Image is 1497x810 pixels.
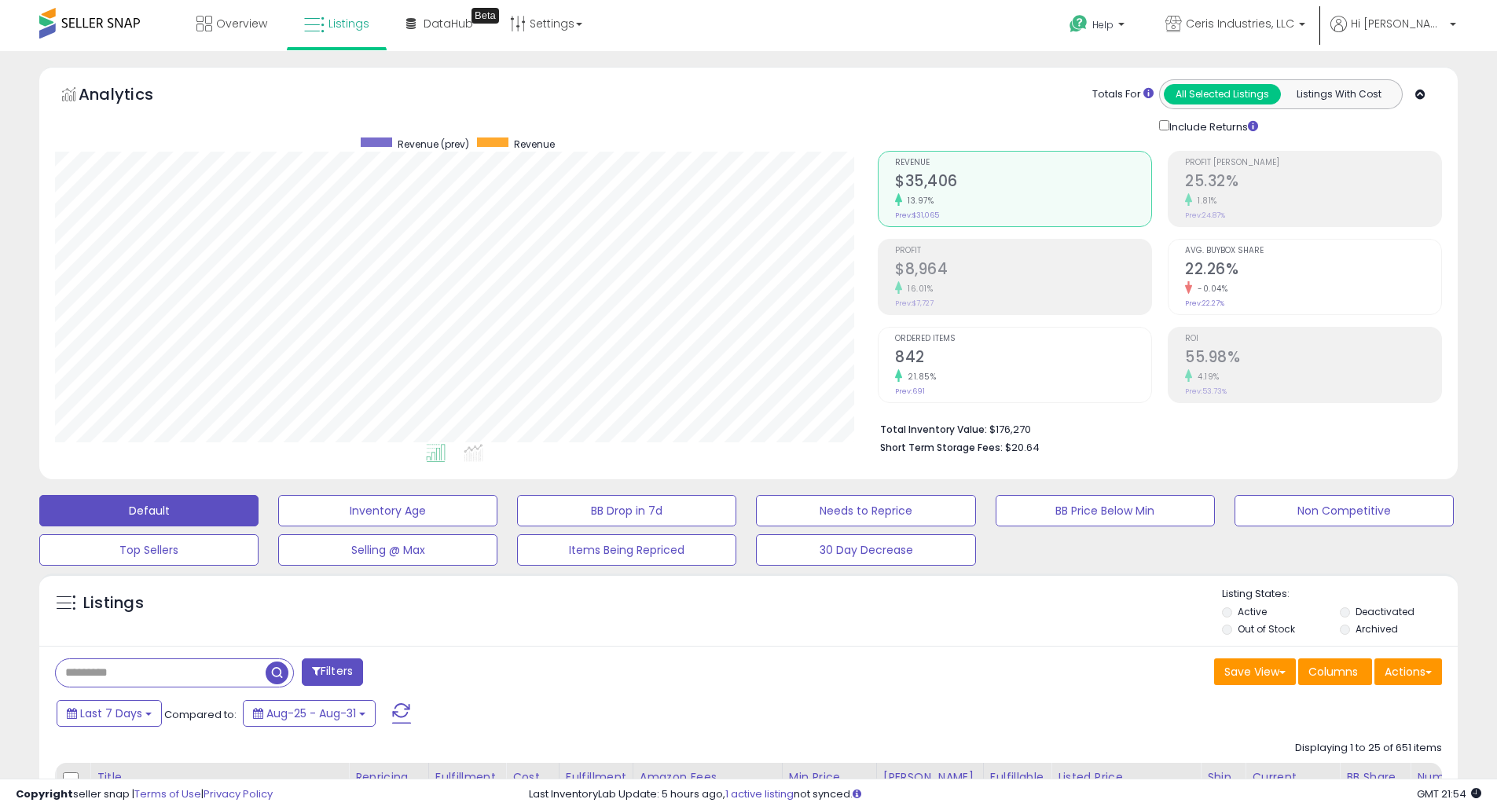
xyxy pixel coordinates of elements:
button: Default [39,495,259,526]
span: ROI [1185,335,1441,343]
h5: Analytics [79,83,184,109]
span: Avg. Buybox Share [1185,247,1441,255]
button: Filters [302,658,363,686]
b: Short Term Storage Fees: [880,441,1003,454]
span: Listings [328,16,369,31]
small: 4.19% [1192,371,1220,383]
div: Amazon Fees [640,769,776,786]
div: Include Returns [1147,117,1277,135]
button: Items Being Repriced [517,534,736,566]
h2: $35,406 [895,172,1151,193]
button: Top Sellers [39,534,259,566]
div: Fulfillment [435,769,499,786]
small: 13.97% [902,195,934,207]
button: Listings With Cost [1280,84,1397,104]
h2: 55.98% [1185,348,1441,369]
small: 21.85% [902,371,936,383]
div: Min Price [789,769,870,786]
b: Total Inventory Value: [880,423,987,436]
span: Hi [PERSON_NAME] [1351,16,1445,31]
label: Deactivated [1356,605,1414,618]
p: Listing States: [1222,587,1458,602]
button: Columns [1298,658,1372,685]
span: Last 7 Days [80,706,142,721]
button: Aug-25 - Aug-31 [243,700,376,727]
h2: $8,964 [895,260,1151,281]
i: Get Help [1069,14,1088,34]
a: 1 active listing [725,786,794,801]
small: 1.81% [1192,195,1217,207]
button: Needs to Reprice [756,495,975,526]
a: Terms of Use [134,786,201,801]
h2: 22.26% [1185,260,1441,281]
button: Non Competitive [1235,495,1454,526]
small: Prev: 53.73% [1185,387,1227,396]
button: Selling @ Max [278,534,497,566]
small: Prev: 22.27% [1185,299,1224,308]
span: Help [1092,18,1114,31]
label: Archived [1356,622,1398,636]
a: Hi [PERSON_NAME] [1330,16,1456,51]
small: Prev: $7,727 [895,299,934,308]
span: 2025-09-8 21:54 GMT [1417,786,1481,801]
span: DataHub [424,16,473,31]
button: Last 7 Days [57,700,162,727]
span: Compared to: [164,707,237,722]
div: Cost [512,769,552,786]
span: Revenue [514,137,555,151]
div: Listed Price [1058,769,1194,786]
div: Last InventoryLab Update: 5 hours ago, not synced. [529,787,1481,802]
span: Revenue [895,159,1151,167]
label: Out of Stock [1238,622,1295,636]
span: Aug-25 - Aug-31 [266,706,356,721]
div: Displaying 1 to 25 of 651 items [1295,741,1442,756]
button: BB Price Below Min [996,495,1215,526]
small: Prev: 691 [895,387,925,396]
a: Help [1057,2,1140,51]
button: 30 Day Decrease [756,534,975,566]
button: Save View [1214,658,1296,685]
span: Ordered Items [895,335,1151,343]
span: Columns [1308,664,1358,680]
div: Fulfillment Cost [566,769,626,802]
div: Repricing [355,769,422,786]
div: BB Share 24h. [1346,769,1403,802]
div: [PERSON_NAME] [883,769,977,786]
small: -0.04% [1192,283,1227,295]
li: $176,270 [880,419,1430,438]
strong: Copyright [16,786,73,801]
span: Overview [216,16,267,31]
div: Tooltip anchor [471,8,499,24]
span: Profit [PERSON_NAME] [1185,159,1441,167]
small: 16.01% [902,283,933,295]
h2: 842 [895,348,1151,369]
small: Prev: 24.87% [1185,211,1225,220]
div: Current Buybox Price [1252,769,1333,802]
small: Prev: $31,065 [895,211,939,220]
div: Totals For [1092,87,1154,102]
span: Profit [895,247,1151,255]
button: Inventory Age [278,495,497,526]
div: Ship Price [1207,769,1238,802]
button: All Selected Listings [1164,84,1281,104]
div: Title [97,769,342,786]
a: Privacy Policy [204,786,273,801]
span: Revenue (prev) [398,137,469,151]
label: Active [1238,605,1267,618]
div: Num of Comp. [1417,769,1474,802]
div: Fulfillable Quantity [990,769,1044,802]
button: BB Drop in 7d [517,495,736,526]
h5: Listings [83,592,144,614]
span: $20.64 [1005,440,1040,455]
div: seller snap | | [16,787,273,802]
span: Ceris Industries, LLC [1186,16,1294,31]
button: Actions [1374,658,1442,685]
h2: 25.32% [1185,172,1441,193]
